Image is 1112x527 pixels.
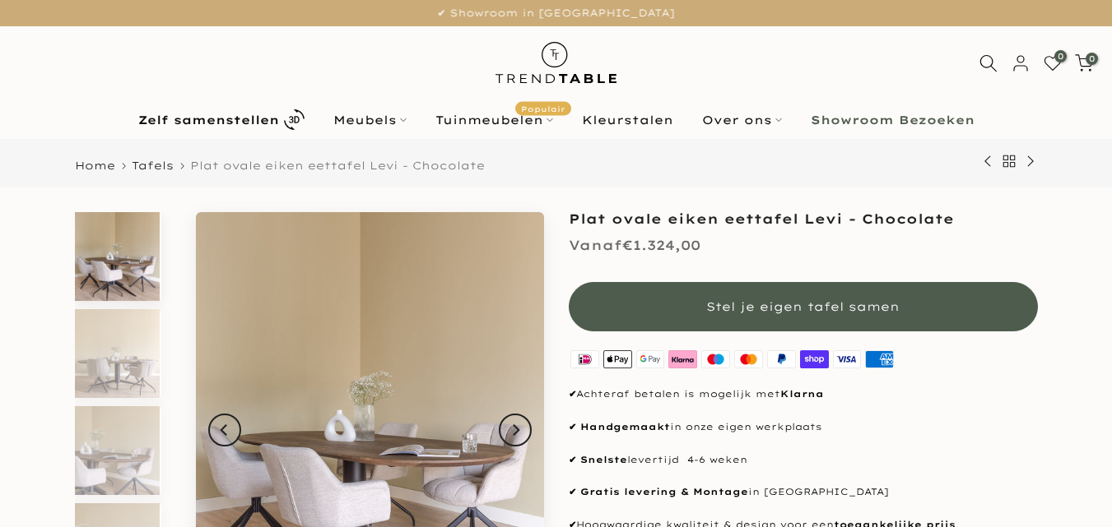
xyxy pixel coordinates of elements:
[1044,54,1062,72] a: 0
[569,348,602,370] img: ideal
[580,454,627,465] strong: Snelste
[687,110,796,130] a: Over ons
[499,414,532,446] button: Next
[515,101,571,115] span: Populair
[569,388,576,400] strong: ✔
[780,388,824,400] strong: Klarna
[484,26,628,99] img: trend-table
[569,484,1038,501] p: in [GEOGRAPHIC_DATA]
[569,233,700,257] div: €1.324,00
[700,348,733,370] img: maestro
[208,414,241,446] button: Previous
[569,454,576,465] strong: ✔
[863,348,896,370] img: american express
[569,282,1038,331] button: Stel je eigen tafel samen
[1086,53,1098,65] span: 0
[132,160,174,171] a: Tafels
[569,421,576,432] strong: ✔
[1054,50,1067,62] span: 0
[569,419,1038,436] p: in onze eigen werkplaats
[569,212,1038,225] h1: Plat ovale eiken eettafel Levi - Chocolate
[75,160,115,171] a: Home
[138,114,279,126] b: Zelf samenstellen
[796,110,989,130] a: Showroom Bezoeken
[123,105,319,134] a: Zelf samenstellen
[569,452,1038,469] p: levertijd 4-6 weken
[706,299,900,314] span: Stel je eigen tafel samen
[580,421,670,432] strong: Handgemaakt
[798,348,831,370] img: shopify pay
[569,486,576,497] strong: ✔
[667,348,700,370] img: klarna
[580,486,748,497] strong: Gratis levering & Montage
[569,386,1038,403] p: Achteraf betalen is mogelijk met
[421,110,567,130] a: TuinmeubelenPopulair
[811,114,975,126] b: Showroom Bezoeken
[601,348,634,370] img: apple pay
[831,348,863,370] img: visa
[319,110,421,130] a: Meubels
[21,4,1091,22] p: ✔ Showroom in [GEOGRAPHIC_DATA]
[190,159,485,172] span: Plat ovale eiken eettafel Levi - Chocolate
[567,110,687,130] a: Kleurstalen
[1075,54,1093,72] a: 0
[733,348,765,370] img: master
[634,348,667,370] img: google pay
[765,348,798,370] img: paypal
[569,237,622,253] span: Vanaf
